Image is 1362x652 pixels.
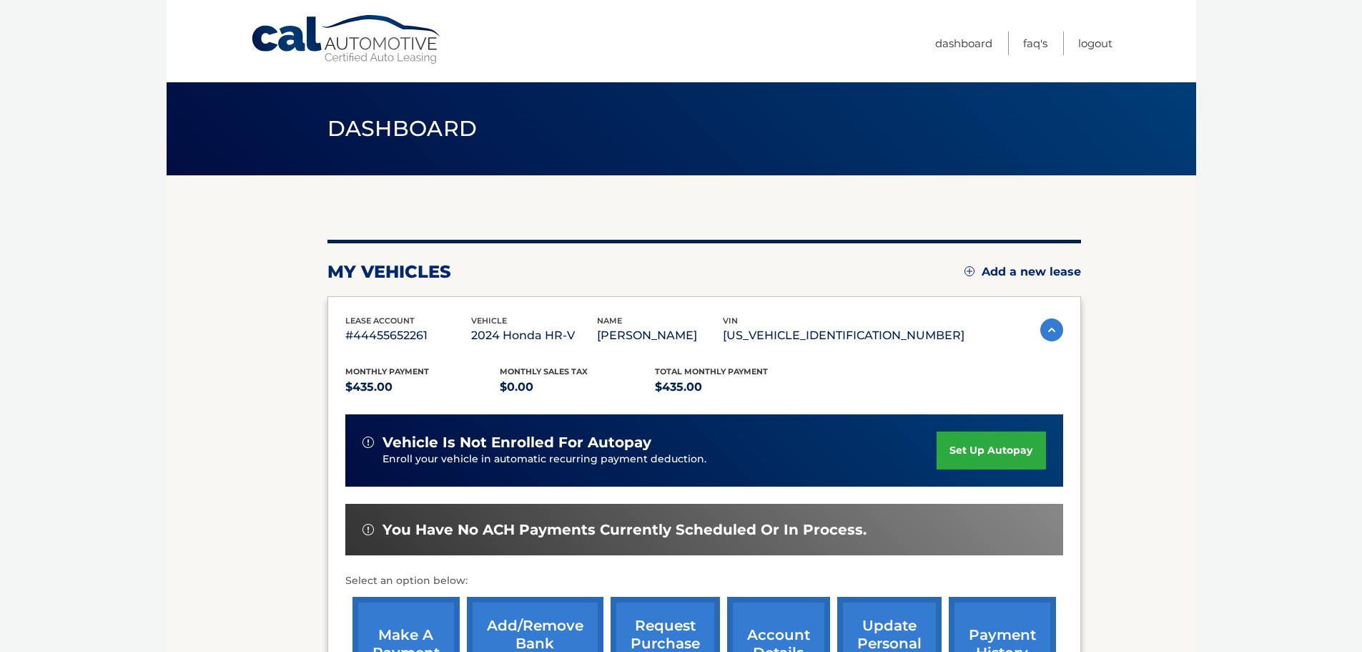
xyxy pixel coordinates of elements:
h2: my vehicles [327,261,451,283]
p: Enroll your vehicle in automatic recurring payment deduction. [383,452,937,467]
a: set up autopay [937,432,1045,469]
span: vin [723,316,738,326]
img: alert-white.svg [362,437,374,448]
img: add.svg [964,266,974,276]
a: Cal Automotive [250,14,443,65]
span: Total Monthly Payment [655,366,768,376]
img: accordion-active.svg [1040,318,1063,341]
img: alert-white.svg [362,524,374,535]
p: #44455652261 [345,326,471,346]
p: $435.00 [345,377,500,397]
span: Monthly Payment [345,366,429,376]
p: [PERSON_NAME] [597,326,723,346]
span: vehicle is not enrolled for autopay [383,434,651,452]
span: lease account [345,316,415,326]
p: [US_VEHICLE_IDENTIFICATION_NUMBER] [723,326,964,346]
p: $0.00 [500,377,655,397]
a: FAQ's [1023,31,1047,55]
p: $435.00 [655,377,810,397]
a: Add a new lease [964,265,1081,279]
span: vehicle [471,316,507,326]
p: 2024 Honda HR-V [471,326,597,346]
span: You have no ACH payments currently scheduled or in process. [383,521,867,539]
span: Monthly sales Tax [500,366,588,376]
a: Dashboard [935,31,992,55]
span: name [597,316,622,326]
span: Dashboard [327,115,478,142]
p: Select an option below: [345,573,1063,590]
a: Logout [1078,31,1112,55]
